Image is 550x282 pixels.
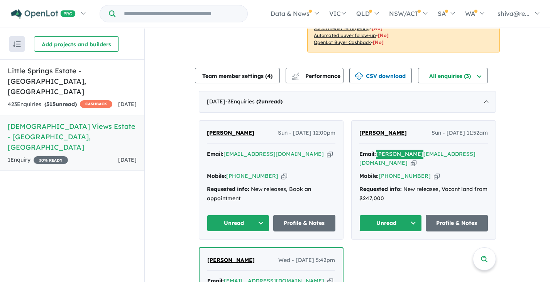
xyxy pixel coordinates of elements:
button: Unread [207,215,269,231]
button: Copy [281,172,287,180]
h5: Little Springs Estate - [GEOGRAPHIC_DATA] , [GEOGRAPHIC_DATA] [8,66,137,97]
strong: Email: [359,150,376,157]
u: OpenLot Buyer Cashback [314,39,371,45]
a: [PERSON_NAME] [359,128,407,138]
span: Performance [293,73,340,79]
img: bar-chart.svg [292,75,300,80]
span: 2 [258,98,261,105]
span: Wed - [DATE] 5:42pm [278,256,335,265]
button: Unread [359,215,422,231]
span: Sun - [DATE] 11:52am [432,128,488,138]
a: Profile & Notes [273,215,336,231]
a: [PHONE_NUMBER] [379,172,431,179]
h5: [DEMOGRAPHIC_DATA] Views Estate - [GEOGRAPHIC_DATA] , [GEOGRAPHIC_DATA] [8,121,137,152]
div: New releases, Book an appointment [207,185,335,203]
strong: ( unread) [256,98,283,105]
u: Automated buyer follow-up [314,32,376,38]
strong: Requested info: [207,186,249,193]
span: [No] [378,32,389,38]
a: [EMAIL_ADDRESS][DOMAIN_NAME] [223,150,324,157]
div: New releases, Vacant land from $247,000 [359,185,488,203]
strong: Requested info: [359,186,402,193]
input: Try estate name, suburb, builder or developer [117,5,246,22]
button: Team member settings (4) [195,68,280,83]
div: 1 Enquir y [8,155,68,165]
span: 4 [267,73,271,79]
a: [PHONE_NUMBER] [226,172,278,179]
a: [PERSON_NAME] [207,256,255,265]
span: [DATE] [118,156,137,163]
span: [PERSON_NAME] [207,257,255,263]
img: Openlot PRO Logo White [11,9,76,19]
a: [PERSON_NAME][EMAIL_ADDRESS][DOMAIN_NAME] [359,150,476,167]
u: Social media retargeting [314,25,370,31]
span: 30 % READY [34,156,68,164]
span: Sun - [DATE] 12:00pm [278,128,335,138]
strong: Email: [207,150,223,157]
button: Copy [411,159,416,167]
button: Add projects and builders [34,36,119,52]
span: [No] [372,25,382,31]
button: Copy [327,150,333,158]
span: [PERSON_NAME] [359,129,407,136]
div: 423 Enquir ies [8,100,112,109]
img: sort.svg [13,41,21,47]
span: CASHBACK [80,100,112,108]
span: 315 [46,101,56,108]
span: [No] [373,39,384,45]
span: shiva@re... [498,10,530,17]
a: [PERSON_NAME] [207,128,254,138]
img: line-chart.svg [292,73,299,77]
strong: ( unread) [44,101,77,108]
strong: Mobile: [359,172,379,179]
button: All enquiries (3) [418,68,488,83]
div: [DATE] [199,91,496,113]
span: [PERSON_NAME] [207,129,254,136]
span: - 3 Enquir ies [225,98,283,105]
button: Copy [434,172,440,180]
button: Performance [286,68,344,83]
button: CSV download [349,68,412,83]
span: [DATE] [118,101,137,108]
img: download icon [355,73,363,80]
strong: Mobile: [207,172,226,179]
a: Profile & Notes [426,215,488,231]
